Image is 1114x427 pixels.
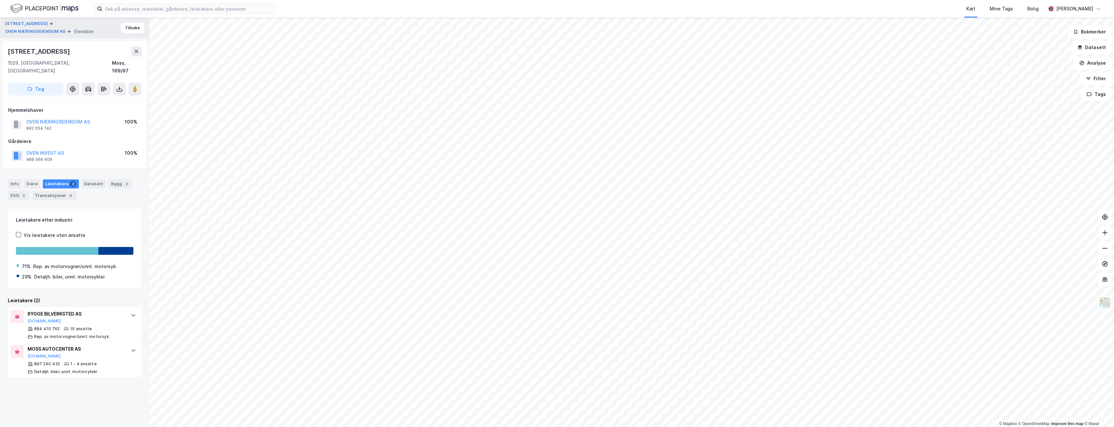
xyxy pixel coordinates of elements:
div: MOSS AUTOCENTER AS [28,345,124,353]
div: Bygg [108,179,132,188]
div: 884 410 762 [34,326,60,331]
iframe: Chat Widget [1082,396,1114,427]
div: Detaljh. biler, unnt. motorsykler [34,273,105,281]
button: Tag [8,83,64,96]
button: Datasett [1072,41,1111,54]
div: [STREET_ADDRESS] [8,46,71,57]
div: Gårdeiere [8,137,141,145]
div: Detaljh. biler, unnt. motorsykler [34,369,98,374]
button: [DOMAIN_NAME] [28,318,61,324]
div: Eiendom [74,28,94,35]
img: logo.f888ab2527a4732fd821a326f86c7f29.svg [10,3,79,14]
div: Rep. av motorvogner/unnt. motorsyk. [33,263,117,270]
button: Bokmerker [1068,25,1111,38]
div: Bolig [1027,5,1039,13]
div: ESG [8,191,30,200]
div: 9 [68,192,74,199]
button: [DOMAIN_NAME] [28,354,61,359]
div: Transaksjoner [32,191,77,200]
div: 2 [123,181,130,187]
button: Tags [1081,88,1111,101]
div: Mine Tags [990,5,1013,13]
div: 2 [20,192,27,199]
div: Datasett [81,179,106,188]
div: [PERSON_NAME] [1056,5,1093,13]
div: 897 240 432 [34,361,60,367]
div: Vis leietakere uten ansatte [24,231,85,239]
div: 989 066 609 [26,157,52,162]
a: Mapbox [999,421,1017,426]
a: OpenStreetMap [1018,421,1050,426]
button: Tilbake [121,23,144,33]
div: 892 054 142 [26,126,52,131]
input: Søk på adresse, matrikkel, gårdeiere, leietakere eller personer [102,4,276,14]
div: 1 - 4 ansatte [70,361,97,367]
div: Leietakere etter industri [16,216,133,224]
div: 1529, [GEOGRAPHIC_DATA], [GEOGRAPHIC_DATA] [8,59,112,75]
div: 29% [22,273,31,281]
div: Info [8,179,21,188]
div: Eiere [24,179,40,188]
div: 100% [125,149,137,157]
img: Z [1099,297,1111,309]
div: Rep. av motorvogner/unnt. motorsyk. [34,334,110,339]
div: 2 [70,181,76,187]
div: 100% [125,118,137,126]
button: [STREET_ADDRESS] [5,20,49,27]
div: Leietakere [43,179,79,188]
div: Moss, 169/97 [112,59,142,75]
div: 71% [22,263,31,270]
div: RYGGE BILVERKSTED AS [28,310,124,318]
button: Filter [1080,72,1111,85]
button: OVEN NÆRINGSEIENDOM AS [5,28,67,35]
div: 10 ansatte [70,326,92,331]
button: Analyse [1074,57,1111,70]
div: Hjemmelshaver [8,106,141,114]
div: Leietakere (2) [8,297,142,304]
div: Kart [966,5,975,13]
a: Improve this map [1051,421,1083,426]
